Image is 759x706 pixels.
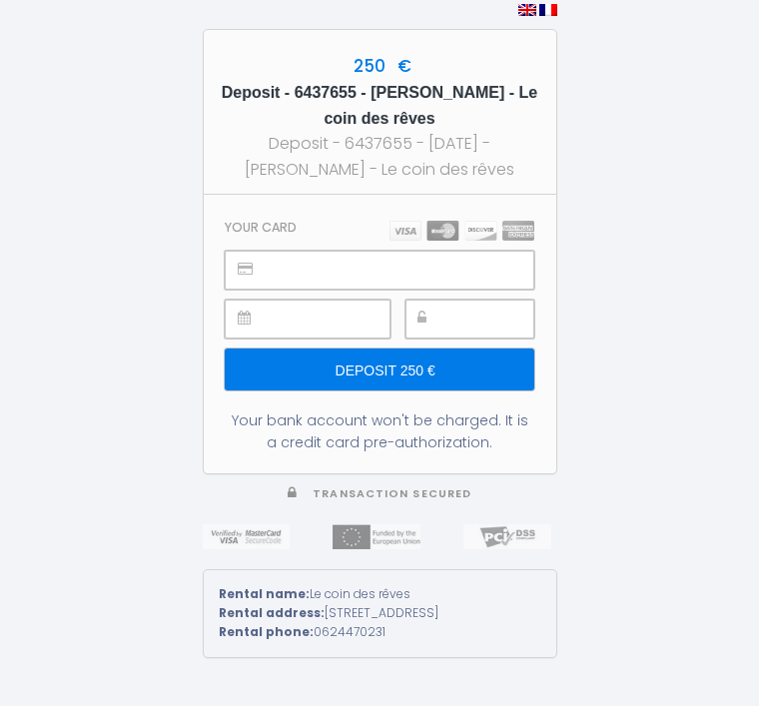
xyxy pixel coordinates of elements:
[219,604,325,621] strong: Rental address:
[219,623,541,642] div: 0624470231
[389,221,534,241] img: carts.png
[313,486,471,501] span: Transaction secured
[225,349,533,390] input: Deposit 250 €
[270,252,532,289] iframe: Cadre sécurisé pour la saisie du numéro de carte
[219,604,541,623] div: [STREET_ADDRESS]
[450,301,533,338] iframe: Cadre sécurisé pour la saisie du code de sécurité CVC
[225,409,533,453] div: Your bank account won't be charged. It is a credit card pre-authorization.
[270,301,388,338] iframe: Cadre sécurisé pour la saisie de la date d'expiration
[349,54,411,78] span: 250 €
[219,585,541,604] div: Le coin des rêves
[225,220,297,235] h3: Your card
[518,4,536,16] img: en.png
[222,131,538,181] div: Deposit - 6437655 - [DATE] - [PERSON_NAME] - Le coin des rêves
[219,623,314,640] strong: Rental phone:
[219,585,310,602] strong: Rental name:
[222,80,538,132] h5: Deposit - 6437655 - [PERSON_NAME] - Le coin des rêves
[539,4,557,16] img: fr.png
